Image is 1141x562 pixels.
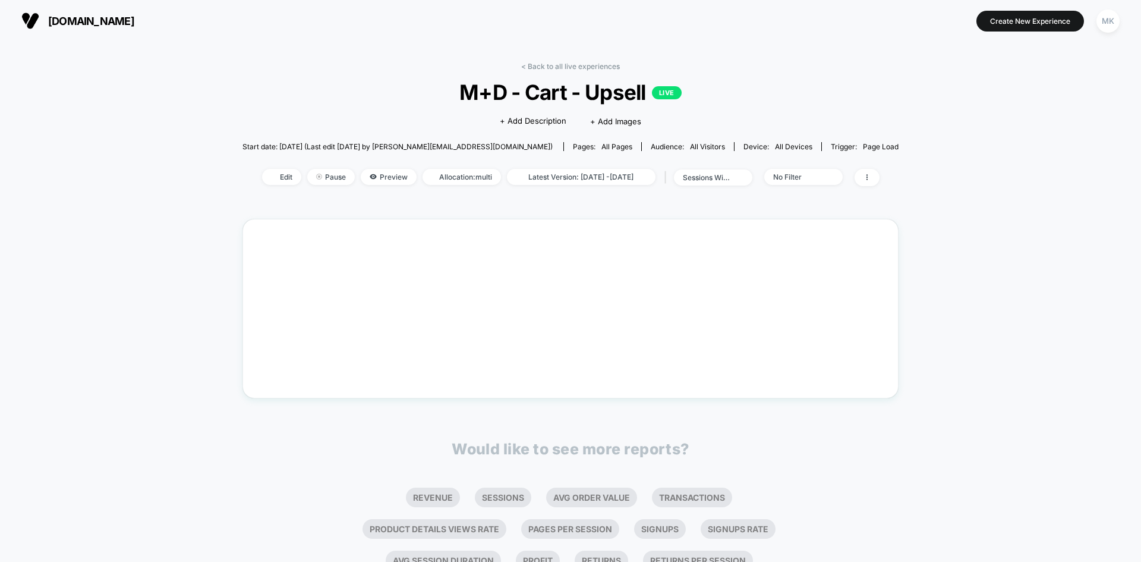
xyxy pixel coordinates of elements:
[1096,10,1120,33] div: MK
[475,488,531,507] li: Sessions
[316,174,322,180] img: end
[18,11,138,30] button: [DOMAIN_NAME]
[734,142,821,151] span: Device:
[590,117,641,126] span: + Add Images
[275,80,865,105] span: M+D - Cart - Upsell
[661,169,674,186] span: |
[651,142,725,151] div: Audience:
[773,172,821,181] div: No Filter
[48,15,134,27] span: [DOMAIN_NAME]
[863,142,899,151] span: Page Load
[363,519,506,539] li: Product Details Views Rate
[701,519,776,539] li: Signups Rate
[361,169,417,185] span: Preview
[21,12,39,30] img: Visually logo
[406,488,460,507] li: Revenue
[683,173,730,182] div: sessions with impression
[242,142,553,151] span: Start date: [DATE] (Last edit [DATE] by [PERSON_NAME][EMAIL_ADDRESS][DOMAIN_NAME])
[652,488,732,507] li: Transactions
[452,440,689,458] p: Would like to see more reports?
[521,62,620,71] a: < Back to all live experiences
[976,11,1084,32] button: Create New Experience
[652,86,682,99] p: LIVE
[500,115,566,127] span: + Add Description
[262,169,301,185] span: Edit
[573,142,632,151] div: Pages:
[521,519,619,539] li: Pages Per Session
[1093,9,1123,33] button: MK
[601,142,632,151] span: all pages
[634,519,686,539] li: Signups
[775,142,812,151] span: all devices
[507,169,655,185] span: Latest Version: [DATE] - [DATE]
[307,169,355,185] span: Pause
[831,142,899,151] div: Trigger:
[546,488,637,507] li: Avg Order Value
[423,169,501,185] span: Allocation: multi
[690,142,725,151] span: All Visitors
